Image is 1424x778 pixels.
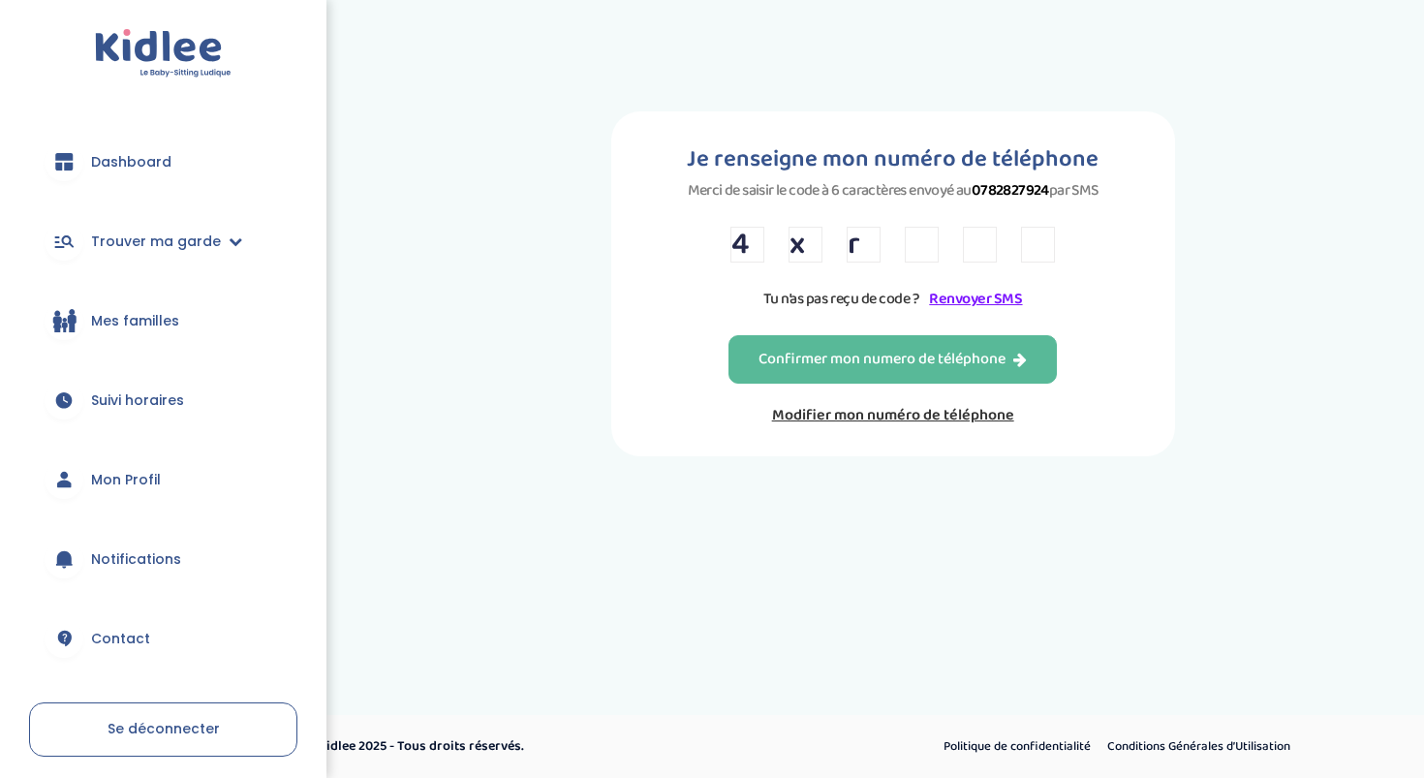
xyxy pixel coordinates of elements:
a: Suivi horaires [29,365,297,435]
span: Contact [91,629,150,649]
a: Notifications [29,524,297,594]
div: Confirmer mon numero de téléphone [758,349,1027,371]
a: Modifier mon numéro de téléphone [728,403,1057,427]
span: Trouver ma garde [91,232,221,252]
a: Dashboard [29,127,297,197]
button: Confirmer mon numero de téléphone [728,335,1057,384]
p: Merci de saisir le code à 6 caractères envoyé au par SMS [687,178,1099,202]
span: Notifications [91,549,181,570]
span: Suivi horaires [91,390,184,411]
a: Conditions Générales d’Utilisation [1100,734,1297,760]
a: Politique de confidentialité [937,734,1098,760]
span: Se déconnecter [108,719,220,738]
a: Trouver ma garde [29,206,297,276]
span: Mon Profil [91,470,161,490]
h1: Je renseigne mon numéro de téléphone [687,140,1099,178]
a: Mes familles [29,286,297,356]
span: Dashboard [91,152,171,172]
img: logo.svg [95,29,232,78]
a: Contact [29,604,297,673]
a: Renvoyer SMS [929,287,1022,311]
span: Mes familles [91,311,179,331]
p: Tu n’as pas reçu de code ? [730,287,1055,311]
a: Mon Profil [29,445,297,514]
strong: 0782827924 [972,178,1049,202]
p: © Kidlee 2025 - Tous droits réservés. [306,736,794,757]
a: Se déconnecter [29,702,297,757]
